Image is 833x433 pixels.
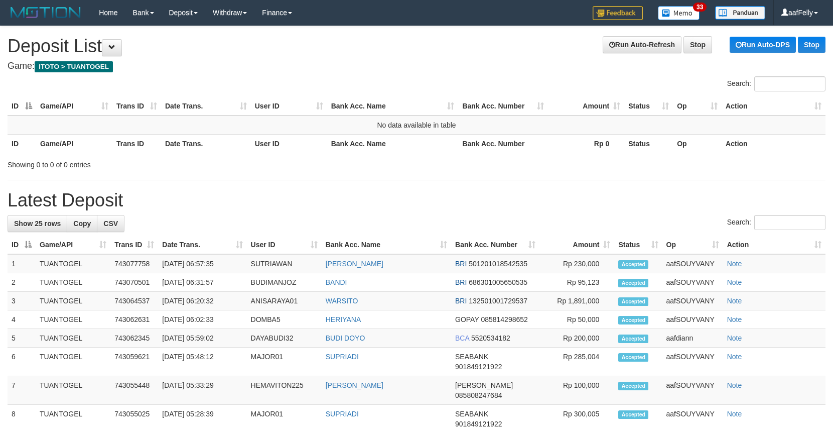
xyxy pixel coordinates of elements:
a: [PERSON_NAME] [326,260,383,268]
td: aafSOUYVANY [662,310,723,329]
h1: Latest Deposit [8,190,825,210]
th: Date Trans.: activate to sort column ascending [161,97,251,116]
th: Bank Acc. Name [327,134,459,153]
span: SEABANK [455,410,488,418]
a: HERIYANA [326,315,361,323]
span: Copy [73,220,91,228]
span: [PERSON_NAME] [455,381,513,389]
td: Rp 200,000 [539,329,614,348]
a: Note [727,353,742,361]
td: TUANTOGEL [36,376,110,405]
div: Showing 0 to 0 of 0 entries [8,156,340,170]
img: panduan.png [715,6,765,20]
span: Copy 085814298652 to clipboard [481,315,527,323]
img: Feedback.jpg [593,6,643,20]
td: 7 [8,376,36,405]
td: 743059621 [110,348,158,376]
label: Search: [727,215,825,230]
a: SUPRIADI [326,410,359,418]
span: Copy 501201018542535 to clipboard [469,260,527,268]
td: Rp 230,000 [539,254,614,273]
th: Action: activate to sort column ascending [723,236,825,254]
th: Status: activate to sort column ascending [614,236,662,254]
td: TUANTOGEL [36,348,110,376]
span: Copy 5520534182 to clipboard [471,334,510,342]
td: aafSOUYVANY [662,292,723,310]
th: Bank Acc. Number: activate to sort column ascending [451,236,539,254]
th: Status: activate to sort column ascending [624,97,673,116]
th: User ID [251,134,327,153]
span: Copy 686301005650535 to clipboard [469,278,527,286]
td: 743062631 [110,310,158,329]
th: Status [624,134,673,153]
td: 743062345 [110,329,158,348]
td: MAJOR01 [247,348,322,376]
span: BCA [455,334,469,342]
a: Copy [67,215,97,232]
th: Action: activate to sort column ascending [722,97,825,116]
th: Op: activate to sort column ascending [673,97,722,116]
span: Copy 132501001729537 to clipboard [469,297,527,305]
th: Trans ID [112,134,161,153]
span: BRI [455,297,467,305]
th: Action [722,134,825,153]
span: Accepted [618,410,648,419]
th: Bank Acc. Number [458,134,548,153]
th: Amount: activate to sort column ascending [539,236,614,254]
a: Run Auto-DPS [730,37,796,53]
th: Bank Acc. Name: activate to sort column ascending [322,236,451,254]
td: aafSOUYVANY [662,273,723,292]
td: 743055448 [110,376,158,405]
td: TUANTOGEL [36,273,110,292]
a: Note [727,260,742,268]
td: DAYABUDI32 [247,329,322,348]
td: BUDIMANJOZ [247,273,322,292]
span: GOPAY [455,315,479,323]
a: Note [727,410,742,418]
td: aafSOUYVANY [662,254,723,273]
span: Copy 901849121922 to clipboard [455,420,502,428]
td: 5 [8,329,36,348]
img: Button%20Memo.svg [658,6,700,20]
a: Stop [798,37,825,53]
td: ANISARAYA01 [247,292,322,310]
td: TUANTOGEL [36,329,110,348]
th: Op [673,134,722,153]
th: ID: activate to sort column descending [8,97,36,116]
input: Search: [754,76,825,91]
td: SUTRIAWAN [247,254,322,273]
th: ID [8,134,36,153]
td: DOMBA5 [247,310,322,329]
td: aafdiann [662,329,723,348]
h1: Deposit List [8,36,825,56]
th: Bank Acc. Name: activate to sort column ascending [327,97,459,116]
span: Accepted [618,316,648,324]
input: Search: [754,215,825,230]
a: Run Auto-Refresh [603,36,681,53]
td: 6 [8,348,36,376]
th: Game/API: activate to sort column ascending [36,97,112,116]
td: aafSOUYVANY [662,348,723,376]
td: [DATE] 06:57:35 [158,254,246,273]
td: TUANTOGEL [36,310,110,329]
a: Note [727,334,742,342]
th: Rp 0 [548,134,624,153]
span: BRI [455,260,467,268]
td: TUANTOGEL [36,254,110,273]
a: Note [727,315,742,323]
a: Note [727,297,742,305]
td: 1 [8,254,36,273]
td: [DATE] 06:31:57 [158,273,246,292]
td: [DATE] 05:33:29 [158,376,246,405]
td: Rp 50,000 [539,310,614,329]
span: Copy 901849121922 to clipboard [455,363,502,371]
th: Game/API [36,134,112,153]
td: Rp 285,004 [539,348,614,376]
a: [PERSON_NAME] [326,381,383,389]
td: [DATE] 05:59:02 [158,329,246,348]
td: aafSOUYVANY [662,376,723,405]
td: [DATE] 05:48:12 [158,348,246,376]
a: BANDI [326,278,347,286]
span: Accepted [618,382,648,390]
td: 743077758 [110,254,158,273]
